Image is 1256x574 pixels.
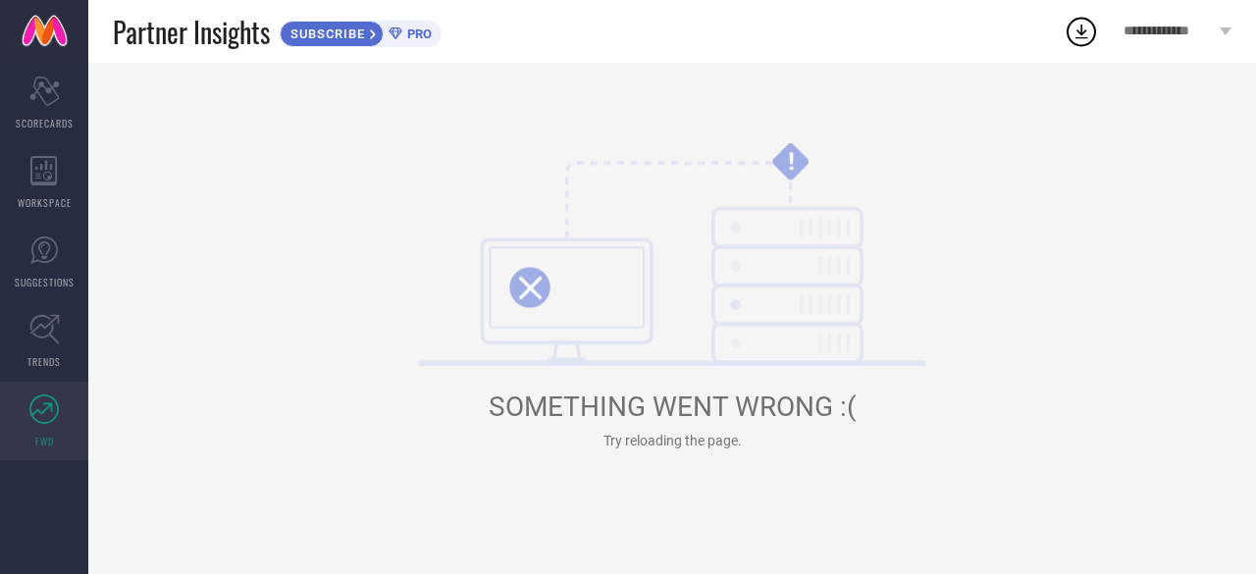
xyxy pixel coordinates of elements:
[280,16,442,47] a: SUBSCRIBEPRO
[15,275,75,289] span: SUGGESTIONS
[35,434,54,448] span: FWD
[18,195,72,210] span: WORKSPACE
[1064,14,1099,49] div: Open download list
[788,147,795,176] tspan: !
[113,12,270,52] span: Partner Insights
[489,391,857,423] span: SOMETHING WENT WRONG :(
[16,116,74,130] span: SCORECARDS
[402,26,432,41] span: PRO
[281,26,370,41] span: SUBSCRIBE
[603,433,742,448] span: Try reloading the page.
[27,354,61,369] span: TRENDS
